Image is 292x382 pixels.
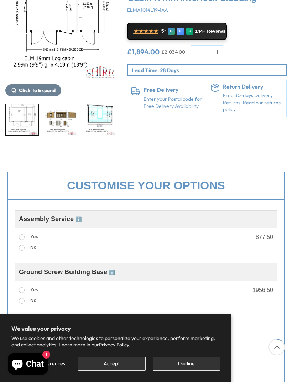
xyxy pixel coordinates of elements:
img: Elm2990x419010x1419mmINTERNAL_73884a29-39f5-4401-a4ce-6bfe5771e468_200x200.jpg [84,104,116,135]
p: Free 30-days Delivery Returns, Read our returns policy. [223,92,283,113]
a: ★★★★★ 5* G E R 144+ Reviews [127,23,227,40]
span: Click To Expand [19,87,56,94]
span: No [30,245,36,250]
h6: Return Delivery [223,84,283,90]
p: Lead Time: 28 Days [132,67,286,74]
div: E [177,28,184,35]
span: ★★★★★ [134,28,158,35]
span: Yes [30,287,38,292]
div: 877.50 [256,234,273,240]
h6: Free Delivery [144,87,203,93]
span: ℹ️ [109,270,115,275]
del: £2,034.00 [161,49,185,54]
span: ELMA1014L19-1AA [127,7,168,13]
button: Click To Expand [5,84,61,96]
span: Yes [30,234,38,239]
ins: £1,894.00 [127,48,160,56]
div: 5 / 11 [83,104,116,136]
div: 4 / 11 [44,104,78,136]
div: G [168,28,175,35]
span: No [30,298,36,303]
img: Elm2990x419010x1419mmPLAN_03906ce9-f245-4f29-b63a-0a9fc3b37f33_200x200.jpg [6,104,38,135]
h2: We value your privacy [11,325,220,332]
p: We use cookies and other technologies to personalize your experience, perform marketing, and coll... [11,335,220,348]
span: Ground Screw Building Base [19,268,115,276]
button: Accept [78,357,145,371]
div: 1956.50 [252,287,273,293]
span: Reviews [207,28,225,34]
div: Customise your options [7,172,285,200]
div: 3 / 11 [5,104,39,136]
img: Elm2990x419010x1419mmLINEmmft_59409f84-a109-4da0-a45f-f5b350dde037_200x200.jpg [45,104,77,135]
div: R [186,28,193,35]
a: Privacy Policy. [99,341,130,348]
span: 144+ [195,28,205,34]
inbox-online-store-chat: Shopify online store chat [6,353,50,376]
span: ℹ️ [75,216,82,222]
span: Assembly Service [19,215,82,223]
button: Decline [153,357,220,371]
a: Enter your Postal code for Free Delivery Availability [144,96,203,110]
